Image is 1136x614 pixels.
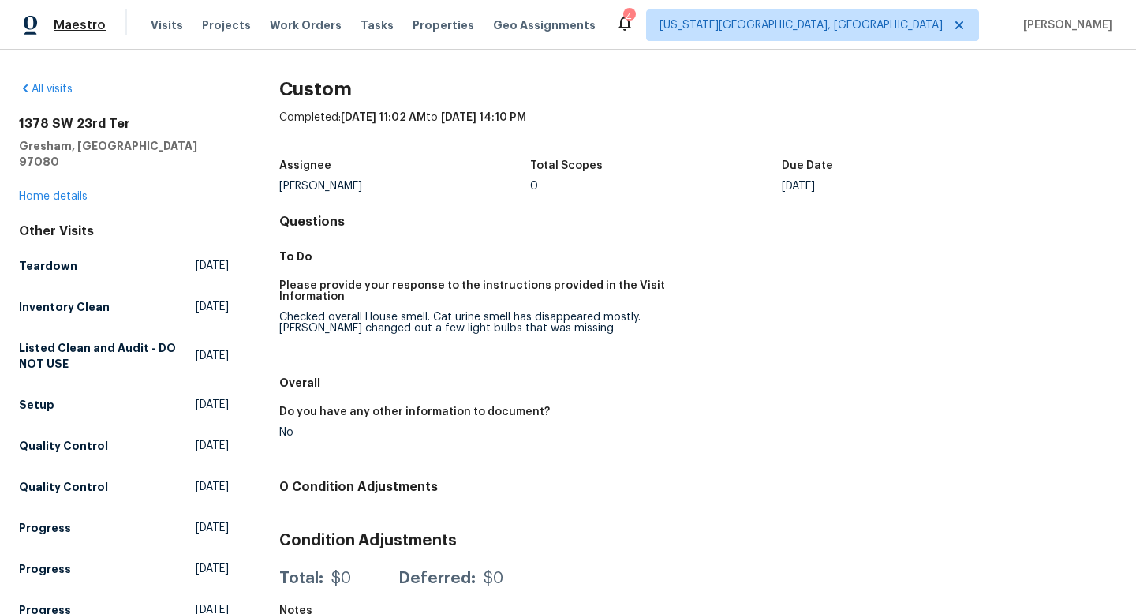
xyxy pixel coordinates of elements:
span: [DATE] [196,479,229,495]
h2: Custom [279,81,1117,97]
span: Maestro [54,17,106,33]
a: Progress[DATE] [19,555,229,583]
span: [DATE] [196,258,229,274]
span: [DATE] [196,520,229,536]
div: Total: [279,571,323,586]
span: Tasks [361,20,394,31]
div: Checked overall House smell. Cat urine smell has disappeared mostly. [PERSON_NAME] changed out a ... [279,312,686,334]
span: [DATE] [196,438,229,454]
h5: Do you have any other information to document? [279,406,550,417]
h5: Teardown [19,258,77,274]
span: [DATE] [196,299,229,315]
span: [DATE] [196,348,229,364]
h5: Listed Clean and Audit - DO NOT USE [19,340,196,372]
a: Home details [19,191,88,202]
div: [DATE] [782,181,1033,192]
span: [PERSON_NAME] [1017,17,1112,33]
a: Quality Control[DATE] [19,432,229,460]
h5: Progress [19,561,71,577]
h2: 1378 SW 23rd Ter [19,116,229,132]
h5: Inventory Clean [19,299,110,315]
div: Other Visits [19,223,229,239]
div: $0 [484,571,503,586]
a: All visits [19,84,73,95]
a: Listed Clean and Audit - DO NOT USE[DATE] [19,334,229,378]
h3: Condition Adjustments [279,533,1117,548]
div: No [279,427,686,438]
div: Completed: to [279,110,1117,151]
a: Quality Control[DATE] [19,473,229,501]
span: Work Orders [270,17,342,33]
a: Setup[DATE] [19,391,229,419]
div: [PERSON_NAME] [279,181,531,192]
h4: Questions [279,214,1117,230]
div: 4 [623,9,634,25]
h4: 0 Condition Adjustments [279,479,1117,495]
span: [DATE] [196,397,229,413]
span: [DATE] [196,561,229,577]
h5: Total Scopes [530,160,603,171]
h5: Setup [19,397,54,413]
h5: Due Date [782,160,833,171]
h5: Overall [279,375,1117,391]
h5: Gresham, [GEOGRAPHIC_DATA] 97080 [19,138,229,170]
h5: Progress [19,520,71,536]
span: [DATE] 11:02 AM [341,112,426,123]
span: [DATE] 14:10 PM [441,112,526,123]
div: 0 [530,181,782,192]
div: $0 [331,571,351,586]
h5: To Do [279,249,1117,264]
span: Visits [151,17,183,33]
h5: Assignee [279,160,331,171]
h5: Please provide your response to the instructions provided in the Visit Information [279,280,686,302]
div: Deferred: [398,571,476,586]
span: Projects [202,17,251,33]
a: Progress[DATE] [19,514,229,542]
span: [US_STATE][GEOGRAPHIC_DATA], [GEOGRAPHIC_DATA] [660,17,943,33]
a: Inventory Clean[DATE] [19,293,229,321]
a: Teardown[DATE] [19,252,229,280]
h5: Quality Control [19,479,108,495]
span: Properties [413,17,474,33]
h5: Quality Control [19,438,108,454]
span: Geo Assignments [493,17,596,33]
